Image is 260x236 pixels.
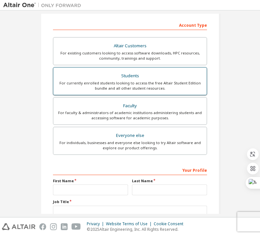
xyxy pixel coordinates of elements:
label: Job Title [53,199,207,204]
img: altair_logo.svg [2,223,35,230]
div: For individuals, businesses and everyone else looking to try Altair software and explore our prod... [57,140,203,151]
div: Privacy [87,221,106,227]
div: Account Type [53,20,207,30]
div: Website Terms of Use [106,221,154,227]
img: facebook.svg [39,223,46,230]
div: Your Profile [53,165,207,175]
div: For existing customers looking to access software downloads, HPC resources, community, trainings ... [57,51,203,61]
label: Last Name [132,178,207,184]
img: instagram.svg [50,223,57,230]
p: © 2025 Altair Engineering, Inc. All Rights Reserved. [87,227,187,232]
div: Students [57,71,203,81]
div: For currently enrolled students looking to access the free Altair Student Edition bundle and all ... [57,81,203,91]
div: Faculty [57,101,203,111]
div: Altair Customers [57,41,203,51]
img: Altair One [3,2,84,8]
img: linkedin.svg [61,223,68,230]
div: Everyone else [57,131,203,140]
div: For faculty & administrators of academic institutions administering students and accessing softwa... [57,110,203,121]
img: youtube.svg [71,223,81,230]
div: Cookie Consent [154,221,187,227]
label: First Name [53,178,128,184]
